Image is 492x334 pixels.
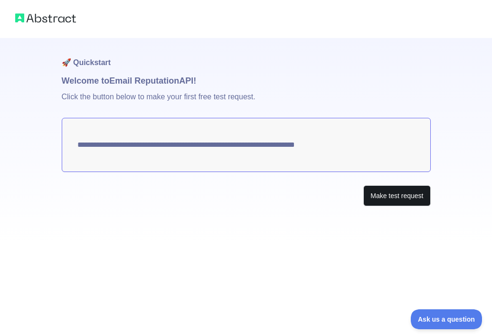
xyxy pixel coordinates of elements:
iframe: Toggle Customer Support [411,309,483,329]
img: Abstract logo [15,11,76,25]
button: Make test request [363,185,430,207]
h1: 🚀 Quickstart [62,38,431,74]
p: Click the button below to make your first free test request. [62,87,431,118]
h1: Welcome to Email Reputation API! [62,74,431,87]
